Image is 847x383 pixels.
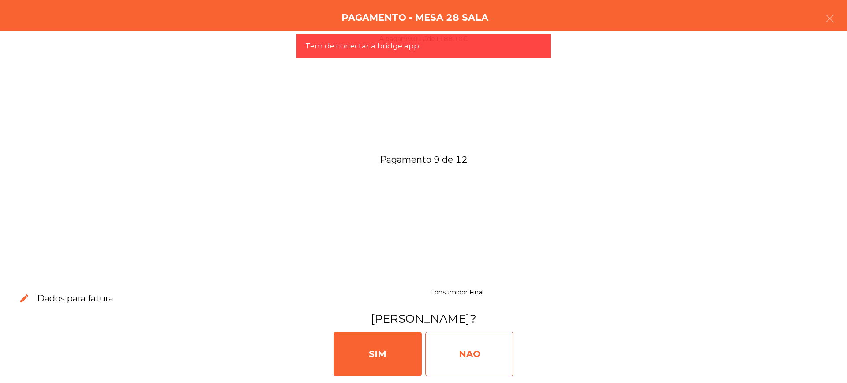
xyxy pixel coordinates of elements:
[430,288,483,296] span: Consumidor Final
[425,332,513,376] div: NAO
[12,286,37,311] button: edit
[19,293,30,304] span: edit
[10,311,837,327] h3: [PERSON_NAME]?
[37,292,113,305] h3: Dados para fatura
[305,41,419,52] span: Tem de conectar a bridge app
[334,332,422,376] div: SIM
[11,151,836,168] span: Pagamento 9 de 12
